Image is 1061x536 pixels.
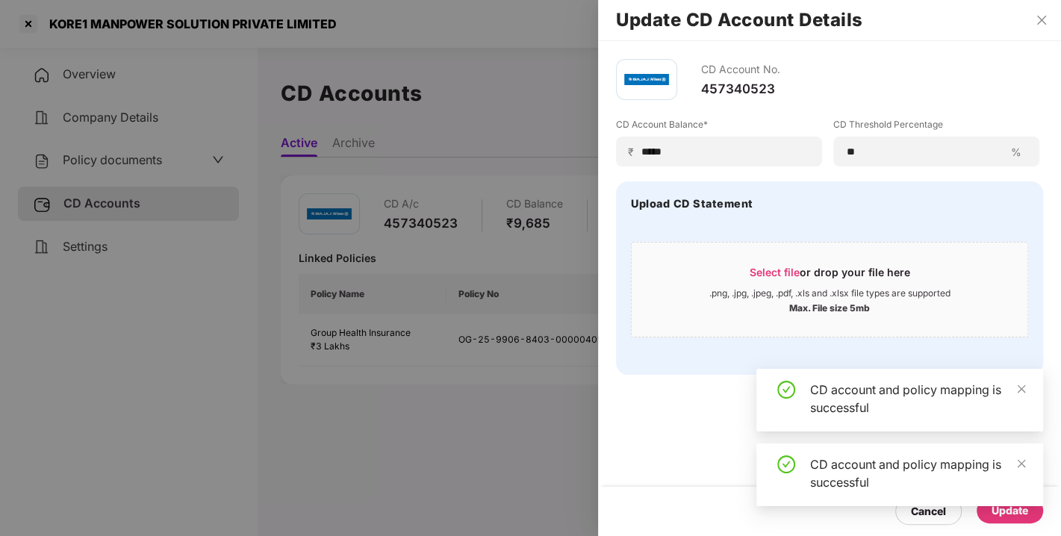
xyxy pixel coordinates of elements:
span: check-circle [777,381,795,399]
span: ₹ [628,145,640,159]
div: Max. File size 5mb [789,299,870,314]
label: CD Account Balance* [616,118,822,137]
span: Select fileor drop your file here.png, .jpg, .jpeg, .pdf, .xls and .xlsx file types are supported... [632,254,1027,325]
div: .png, .jpg, .jpeg, .pdf, .xls and .xlsx file types are supported [709,287,950,299]
div: CD account and policy mapping is successful [810,381,1025,417]
span: close [1016,458,1027,469]
span: close [1036,14,1048,26]
span: % [1005,145,1027,159]
span: check-circle [777,455,795,473]
img: bajaj.png [624,66,669,94]
span: Select file [750,266,800,278]
h2: Update CD Account Details [616,12,1043,28]
div: or drop your file here [750,265,910,287]
div: 457340523 [701,81,780,97]
label: CD Threshold Percentage [833,118,1039,137]
span: close [1016,384,1027,394]
h4: Upload CD Statement [631,196,753,211]
button: Close [1031,13,1052,27]
div: CD account and policy mapping is successful [810,455,1025,491]
div: CD Account No. [701,59,780,81]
